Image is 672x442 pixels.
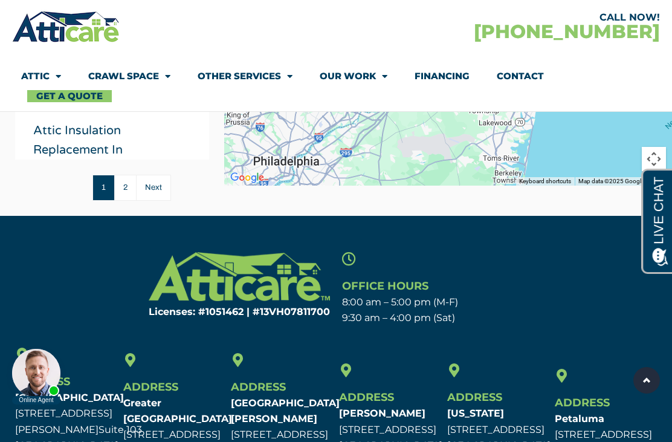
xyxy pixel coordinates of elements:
span: Address [447,391,502,404]
b: Petaluma [555,413,604,424]
a: Contact [497,62,544,90]
a: Next [136,175,171,201]
b: [US_STATE] [447,408,504,419]
img: Google [227,170,267,186]
a: Attic Insulation Replacement in [GEOGRAPHIC_DATA], [US_STATE] [33,123,167,196]
span: Office Hours [342,279,428,293]
iframe: Chat Invitation [6,345,66,406]
button: Keyboard shortcuts [519,177,571,186]
a: Get A Quote [27,90,112,102]
span: Address [339,391,394,404]
span: 1 [92,175,114,201]
h6: Licenses: #1051462 | #13VH078117​00 [114,307,331,317]
span: Suite 103 [99,424,142,435]
div: CALL NOW! [336,13,660,22]
a: Open this area in Google Maps (opens a new window) [227,170,267,186]
a: Other Services [198,62,292,90]
a: Attic [21,62,61,90]
b: [PERSON_NAME] [339,408,425,419]
b: [GEOGRAPHIC_DATA][PERSON_NAME] [231,397,340,424]
span: Opens a chat window [30,10,97,25]
a: Financing [415,62,470,90]
span: Address [555,396,610,409]
span: Address [123,380,178,394]
p: 8:00 am – 5:00 pm (M-F) 9:30 am – 4:00 pm (Sat) [342,294,559,327]
b: [GEOGRAPHIC_DATA] [15,392,124,403]
nav: Menu [21,62,651,102]
span: Address [231,380,286,394]
a: Our Work [320,62,387,90]
a: Crawl Space [88,62,170,90]
span: Map data ©2025 Google [578,178,644,184]
a: 2 [114,175,136,201]
b: Greater [GEOGRAPHIC_DATA] [123,397,232,424]
button: Map camera controls [642,147,666,171]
